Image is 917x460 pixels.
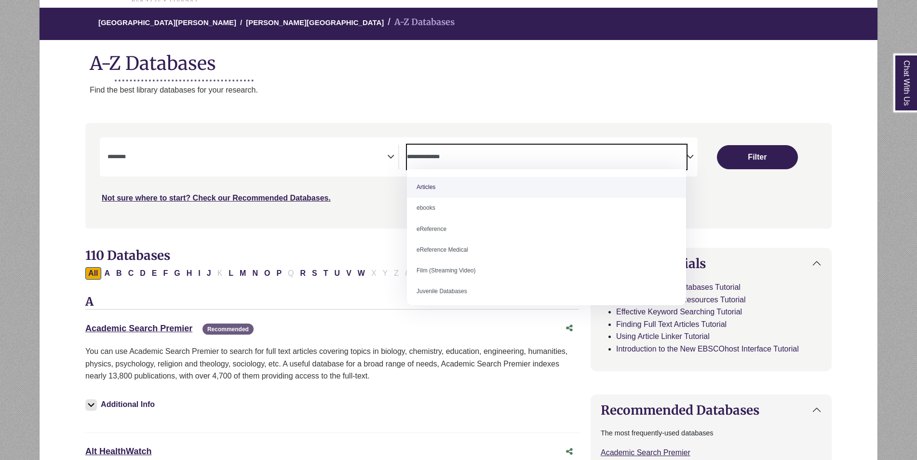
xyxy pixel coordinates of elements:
[171,267,183,280] button: Filter Results G
[273,267,284,280] button: Filter Results P
[226,267,236,280] button: Filter Results L
[717,145,798,169] button: Submit for Search Results
[98,17,236,27] a: [GEOGRAPHIC_DATA][PERSON_NAME]
[40,45,877,74] h1: A-Z Databases
[195,267,203,280] button: Filter Results I
[343,267,354,280] button: Filter Results V
[407,219,686,240] li: eReference
[616,320,727,328] a: Finding Full Text Articles Tutorial
[137,267,148,280] button: Filter Results D
[184,267,195,280] button: Filter Results H
[407,240,686,260] li: eReference Medical
[384,15,455,29] li: A-Z Databases
[108,154,387,162] textarea: Search
[85,324,192,333] a: Academic Search Premier
[204,267,214,280] button: Filter Results J
[407,260,686,281] li: Film (Streaming Video)
[85,123,832,228] nav: Search filters
[85,446,151,456] a: Alt HealthWatch
[237,267,249,280] button: Filter Results M
[616,345,799,353] a: Introduction to the New EBSCOhost Interface Tutorial
[85,247,170,263] span: 110 Databases
[560,319,579,338] button: Share this database
[113,267,125,280] button: Filter Results B
[102,194,331,202] a: Not sure where to start? Check our Recommended Databases.
[85,269,413,277] div: Alpha-list to filter by first letter of database name
[85,345,579,382] p: You can use Academic Search Premier to search for full text articles covering topics in biology, ...
[321,267,331,280] button: Filter Results T
[102,267,113,280] button: Filter Results A
[125,267,137,280] button: Filter Results C
[407,154,687,162] textarea: Search
[591,248,831,279] button: Helpful Tutorials
[160,267,171,280] button: Filter Results F
[355,267,368,280] button: Filter Results W
[309,267,320,280] button: Filter Results S
[297,267,309,280] button: Filter Results R
[85,267,101,280] button: All
[85,398,158,411] button: Additional Info
[85,295,579,310] h3: A
[332,267,343,280] button: Filter Results U
[601,448,690,457] a: Academic Search Premier
[616,308,742,316] a: Effective Keyword Searching Tutorial
[407,198,686,218] li: ebooks
[601,428,822,439] p: The most frequently-used databases
[149,267,160,280] button: Filter Results E
[591,395,831,425] button: Recommended Databases
[261,267,273,280] button: Filter Results O
[407,281,686,302] li: Juvenile Databases
[39,7,877,40] nav: breadcrumb
[90,84,877,96] p: Find the best library databases for your research.
[202,324,254,335] span: Recommended
[246,17,384,27] a: [PERSON_NAME][GEOGRAPHIC_DATA]
[616,332,710,340] a: Using Article Linker Tutorial
[249,267,261,280] button: Filter Results N
[407,177,686,198] li: Articles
